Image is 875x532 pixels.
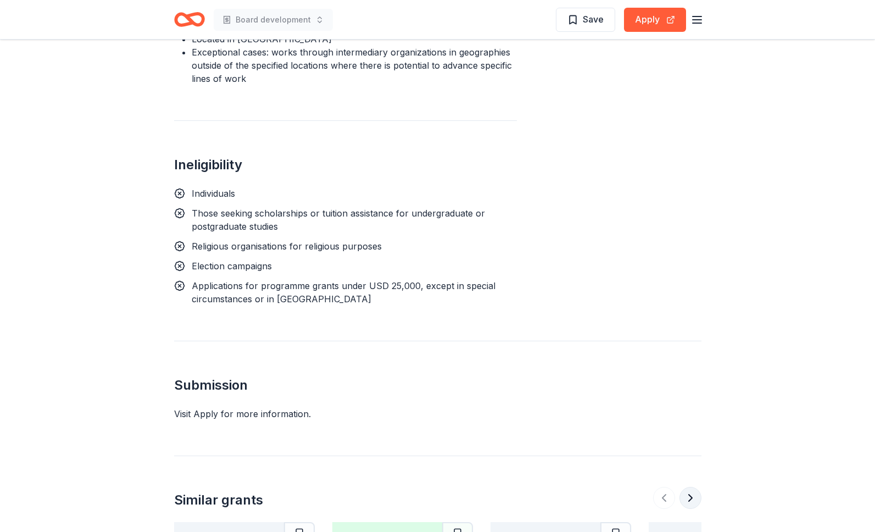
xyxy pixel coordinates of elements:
[174,376,701,394] h2: Submission
[556,8,615,32] button: Save
[192,188,235,199] span: Individuals
[214,9,333,31] button: Board development
[192,208,485,232] span: Those seeking scholarships or tuition assistance for undergraduate or postgraduate studies
[192,280,495,304] span: Applications for programme grants under USD 25,000, except in special circumstances or in [GEOGRA...
[192,46,517,85] li: Exceptional cases: works through intermediary organizations in geographies outside of the specifi...
[236,13,311,26] span: Board development
[174,491,263,509] div: Similar grants
[174,7,205,32] a: Home
[174,156,517,174] h2: Ineligibility
[192,261,272,271] span: Election campaigns
[624,8,686,32] button: Apply
[174,407,701,420] div: Visit Apply for more information.
[192,241,382,252] span: Religious organisations for religious purposes
[583,12,604,26] span: Save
